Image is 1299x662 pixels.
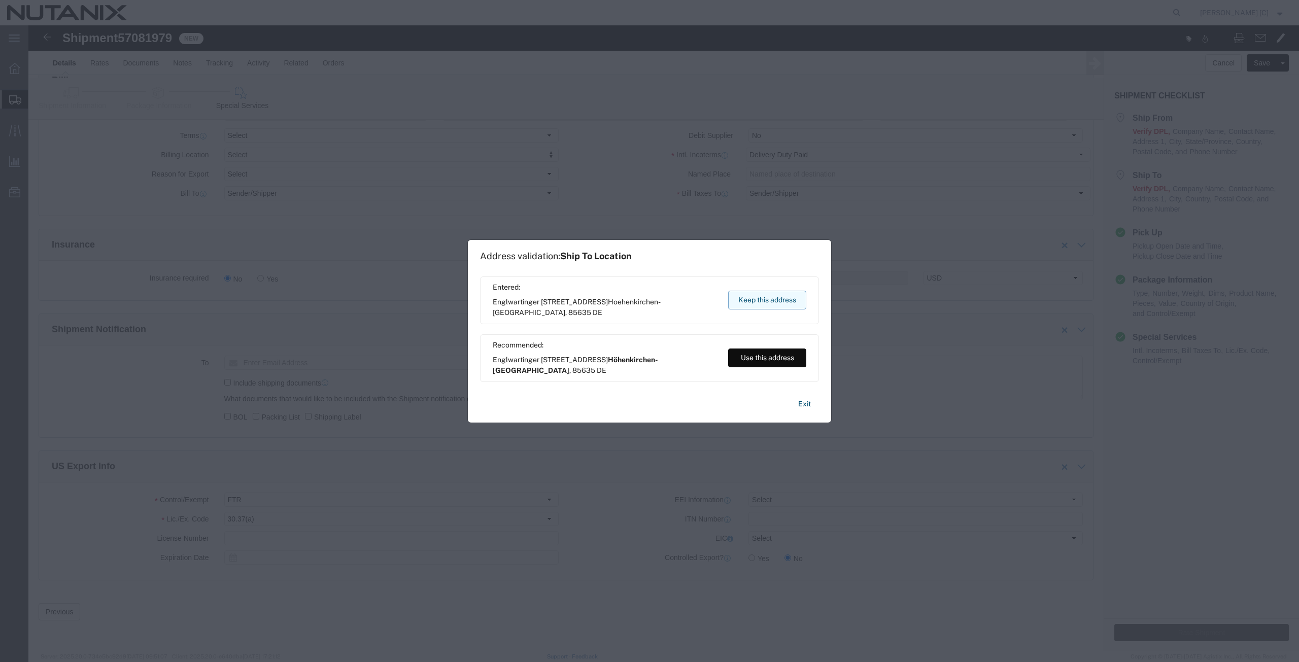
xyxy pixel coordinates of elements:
[728,291,806,309] button: Keep this address
[480,251,632,262] h1: Address validation:
[568,308,591,317] span: 85635
[493,355,719,376] span: Englwartinger [STREET_ADDRESS] ,
[597,366,606,374] span: DE
[790,395,819,413] button: Exit
[493,298,661,317] span: Hoehenkirchen-[GEOGRAPHIC_DATA]
[493,356,658,374] span: Höhenkirchen-[GEOGRAPHIC_DATA]
[560,251,632,261] span: Ship To Location
[493,297,719,318] span: Englwartinger [STREET_ADDRESS] ,
[728,349,806,367] button: Use this address
[493,282,719,293] span: Entered:
[572,366,595,374] span: 85635
[493,340,719,351] span: Recommended:
[593,308,602,317] span: DE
